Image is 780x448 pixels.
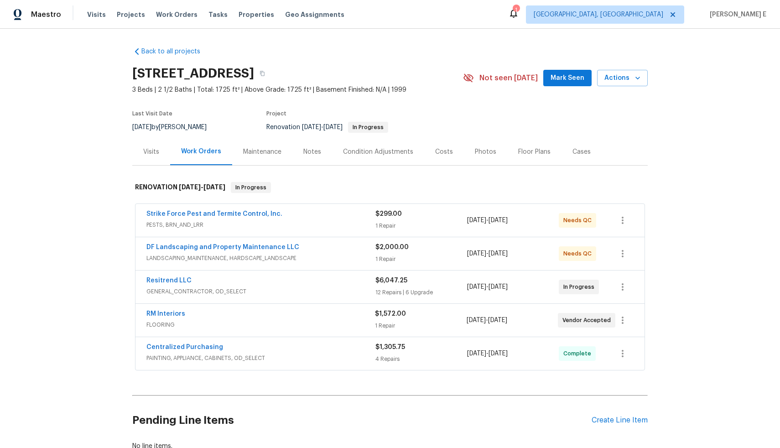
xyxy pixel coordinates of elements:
[534,10,663,19] span: [GEOGRAPHIC_DATA], [GEOGRAPHIC_DATA]
[563,282,598,292] span: In Progress
[232,183,270,192] span: In Progress
[266,111,286,116] span: Project
[208,11,228,18] span: Tasks
[375,354,467,364] div: 4 Repairs
[302,124,343,130] span: -
[146,344,223,350] a: Centralized Purchasing
[513,5,519,15] div: 1
[467,316,507,325] span: -
[132,173,648,202] div: RENOVATION [DATE]-[DATE]In Progress
[375,277,407,284] span: $6,047.25
[375,288,467,297] div: 12 Repairs | 6 Upgrade
[146,220,375,229] span: PESTS, BRN_AND_LRR
[467,216,508,225] span: -
[146,244,299,250] a: DF Landscaping and Property Maintenance LLC
[467,350,486,357] span: [DATE]
[323,124,343,130] span: [DATE]
[375,211,402,217] span: $299.00
[87,10,106,19] span: Visits
[143,147,159,156] div: Visits
[239,10,274,19] span: Properties
[563,349,595,358] span: Complete
[489,217,508,224] span: [DATE]
[488,317,507,323] span: [DATE]
[203,184,225,190] span: [DATE]
[375,311,406,317] span: $1,572.00
[181,147,221,156] div: Work Orders
[146,320,375,329] span: FLOORING
[146,354,375,363] span: PAINTING, APPLIANCE, CABINETS, OD_SELECT
[375,244,409,250] span: $2,000.00
[117,10,145,19] span: Projects
[467,317,486,323] span: [DATE]
[132,399,592,442] h2: Pending Line Items
[479,73,538,83] span: Not seen [DATE]
[146,277,192,284] a: Resitrend LLC
[518,147,551,156] div: Floor Plans
[302,124,321,130] span: [DATE]
[563,216,595,225] span: Needs QC
[179,184,201,190] span: [DATE]
[489,284,508,290] span: [DATE]
[375,255,467,264] div: 1 Repair
[285,10,344,19] span: Geo Assignments
[563,249,595,258] span: Needs QC
[146,211,282,217] a: Strike Force Pest and Termite Control, Inc.
[489,350,508,357] span: [DATE]
[562,316,614,325] span: Vendor Accepted
[467,217,486,224] span: [DATE]
[343,147,413,156] div: Condition Adjustments
[592,416,648,425] div: Create Line Item
[467,349,508,358] span: -
[132,124,151,130] span: [DATE]
[243,147,281,156] div: Maintenance
[266,124,388,130] span: Renovation
[604,73,640,84] span: Actions
[551,73,584,84] span: Mark Seen
[706,10,766,19] span: [PERSON_NAME] E
[543,70,592,87] button: Mark Seen
[375,321,466,330] div: 1 Repair
[489,250,508,257] span: [DATE]
[254,65,270,82] button: Copy Address
[467,250,486,257] span: [DATE]
[375,344,405,350] span: $1,305.75
[156,10,198,19] span: Work Orders
[179,184,225,190] span: -
[132,122,218,133] div: by [PERSON_NAME]
[31,10,61,19] span: Maestro
[435,147,453,156] div: Costs
[572,147,591,156] div: Cases
[475,147,496,156] div: Photos
[597,70,648,87] button: Actions
[349,125,387,130] span: In Progress
[132,111,172,116] span: Last Visit Date
[132,85,463,94] span: 3 Beds | 2 1/2 Baths | Total: 1725 ft² | Above Grade: 1725 ft² | Basement Finished: N/A | 1999
[467,282,508,292] span: -
[467,284,486,290] span: [DATE]
[375,221,467,230] div: 1 Repair
[132,47,220,56] a: Back to all projects
[132,69,254,78] h2: [STREET_ADDRESS]
[135,182,225,193] h6: RENOVATION
[146,254,375,263] span: LANDSCAPING_MAINTENANCE, HARDSCAPE_LANDSCAPE
[467,249,508,258] span: -
[146,311,185,317] a: RM Interiors
[146,287,375,296] span: GENERAL_CONTRACTOR, OD_SELECT
[303,147,321,156] div: Notes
